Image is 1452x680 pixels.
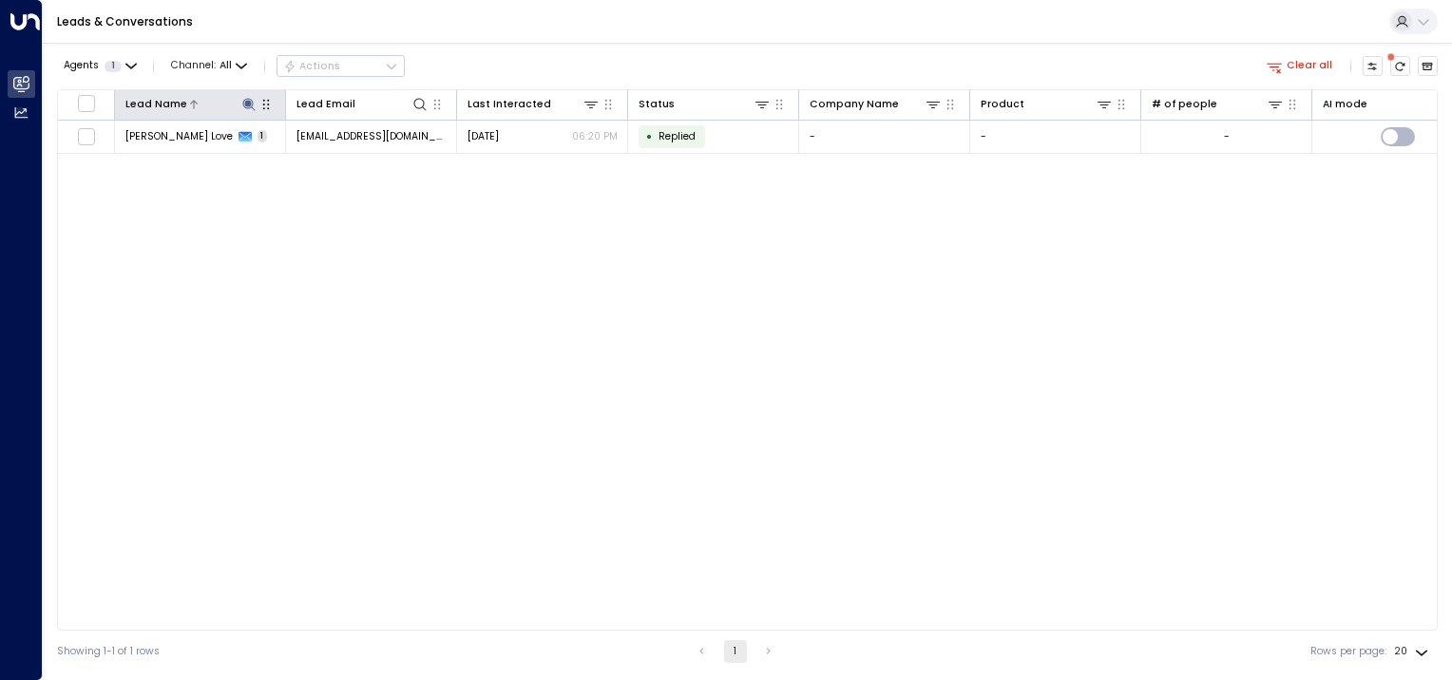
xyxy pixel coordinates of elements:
div: - [1224,129,1230,143]
button: Agents1 [57,56,142,76]
span: Sybil Carter Love [125,129,233,143]
button: Actions [277,55,405,78]
div: # of people [1152,96,1217,113]
div: Showing 1-1 of 1 rows [57,644,160,659]
div: Company Name [810,95,943,113]
a: Leads & Conversations [57,13,193,29]
span: Yesterday [468,129,499,143]
div: Button group with a nested menu [277,55,405,78]
div: AI mode [1323,96,1367,113]
label: Rows per page: [1310,644,1386,659]
p: 06:20 PM [572,129,618,143]
span: sybilcl93@gmail.com [296,129,447,143]
div: Lead Email [296,96,355,113]
span: 1 [258,130,268,142]
span: Channel: [165,56,253,76]
button: Archived Leads [1418,56,1439,77]
div: Actions [283,60,341,73]
div: Product [981,95,1114,113]
div: Last Interacted [468,95,601,113]
div: Lead Name [125,96,187,113]
div: Status [639,96,675,113]
div: Company Name [810,96,899,113]
span: Replied [659,129,696,143]
td: - [799,121,970,154]
div: Lead Name [125,95,258,113]
div: Status [639,95,772,113]
div: # of people [1152,95,1285,113]
button: Channel:All [165,56,253,76]
button: Customize [1363,56,1384,77]
div: Last Interacted [468,96,551,113]
td: - [970,121,1141,154]
span: 1 [105,61,122,72]
div: Product [981,96,1024,113]
button: page 1 [724,640,747,663]
span: Agents [64,61,99,71]
button: Clear all [1261,56,1339,76]
div: • [646,124,653,149]
span: There are new threads available. Refresh the grid to view the latest updates. [1390,56,1411,77]
div: Lead Email [296,95,430,113]
span: Toggle select row [77,127,95,145]
span: All [220,60,232,71]
nav: pagination navigation [690,640,781,663]
span: Toggle select all [77,94,95,112]
div: 20 [1394,640,1432,663]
